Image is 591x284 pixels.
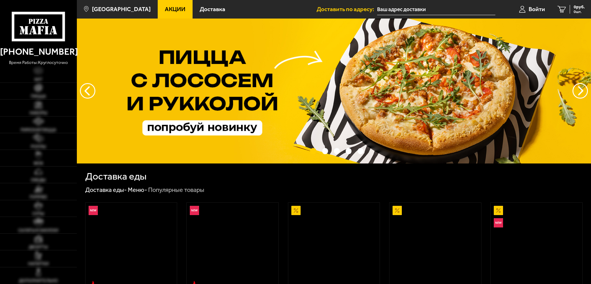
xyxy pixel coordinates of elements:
[31,145,46,149] span: Роллы
[34,161,43,166] span: WOK
[30,111,47,115] span: Наборы
[30,195,47,199] span: Горячее
[572,83,588,99] button: предыдущий
[310,148,316,154] button: точки переключения
[322,148,328,154] button: точки переключения
[85,172,147,181] h1: Доставка еды
[29,245,48,249] span: Десерты
[165,6,185,12] span: Акции
[148,186,204,194] div: Популярные товары
[291,206,301,215] img: Акционный
[31,178,46,182] span: Обеды
[494,206,503,215] img: Акционный
[377,4,495,15] input: Ваш адрес доставки
[190,206,199,215] img: Новинка
[346,148,352,154] button: точки переключения
[31,94,46,99] span: Пицца
[334,148,340,154] button: точки переключения
[393,206,402,215] img: Акционный
[89,206,98,215] img: Новинка
[317,6,377,12] span: Доставить по адресу:
[128,186,147,193] a: Меню-
[574,10,585,14] span: 0 шт.
[200,6,225,12] span: Доставка
[19,279,58,283] span: Дополнительно
[494,218,503,227] img: Новинка
[21,128,56,132] span: Римская пицца
[358,148,364,154] button: точки переключения
[92,6,151,12] span: [GEOGRAPHIC_DATA]
[80,83,95,99] button: следующий
[574,5,585,9] span: 0 руб.
[28,262,49,266] span: Напитки
[34,78,43,82] span: Хит
[18,228,58,233] span: Салаты и закуски
[32,212,44,216] span: Супы
[529,6,545,12] span: Войти
[85,186,127,193] a: Доставка еды-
